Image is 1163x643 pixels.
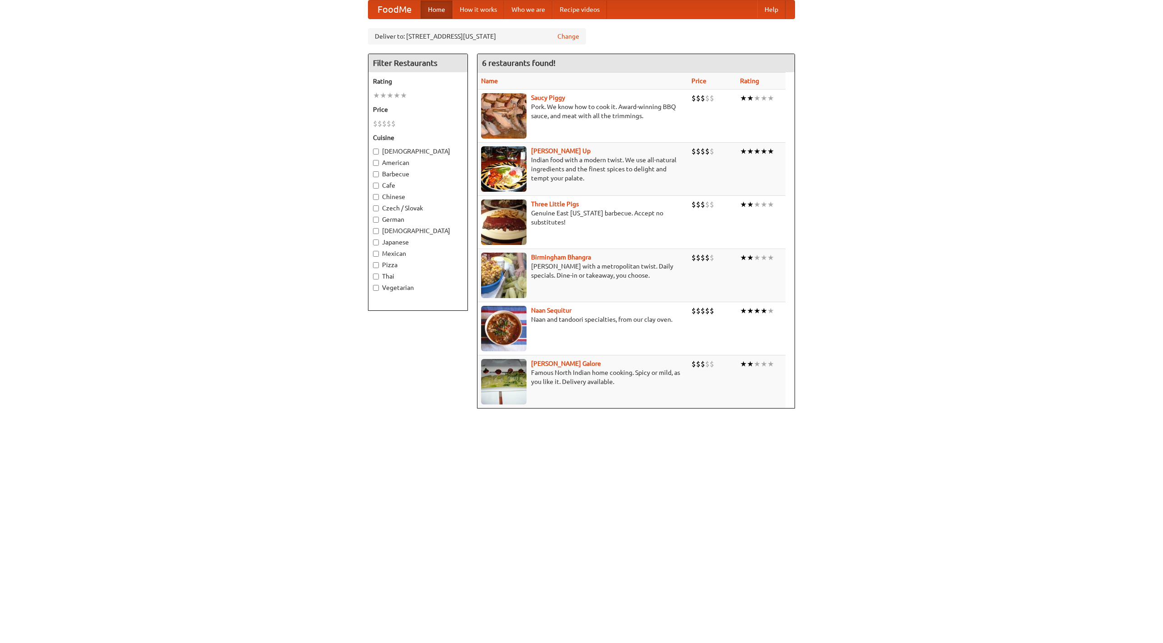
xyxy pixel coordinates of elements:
[531,200,579,208] a: Three Little Pigs
[373,105,463,114] h5: Price
[391,119,396,129] li: $
[481,368,684,386] p: Famous North Indian home cooking. Spicy or mild, as you like it. Delivery available.
[373,194,379,200] input: Chinese
[696,359,701,369] li: $
[481,102,684,120] p: Pork. We know how to cook it. Award-winning BBQ sauce, and meat with all the trimmings.
[373,272,463,281] label: Thai
[767,253,774,263] li: ★
[747,253,754,263] li: ★
[710,359,714,369] li: $
[552,0,607,19] a: Recipe videos
[740,77,759,85] a: Rating
[481,262,684,280] p: [PERSON_NAME] with a metropolitan twist. Daily specials. Dine-in or takeaway, you choose.
[373,262,379,268] input: Pizza
[760,146,767,156] li: ★
[373,90,380,100] li: ★
[701,359,705,369] li: $
[705,359,710,369] li: $
[373,205,379,211] input: Czech / Slovak
[705,146,710,156] li: $
[760,306,767,316] li: ★
[760,253,767,263] li: ★
[691,77,706,85] a: Price
[767,146,774,156] li: ★
[696,199,701,209] li: $
[691,306,696,316] li: $
[373,183,379,189] input: Cafe
[740,199,747,209] li: ★
[481,306,527,351] img: naansequitur.jpg
[481,253,527,298] img: bhangra.jpg
[740,253,747,263] li: ★
[701,253,705,263] li: $
[696,253,701,263] li: $
[482,59,556,67] ng-pluralize: 6 restaurants found!
[701,146,705,156] li: $
[373,215,463,224] label: German
[452,0,504,19] a: How it works
[754,199,760,209] li: ★
[531,307,572,314] a: Naan Sequitur
[557,32,579,41] a: Change
[531,360,601,367] a: [PERSON_NAME] Galore
[754,306,760,316] li: ★
[531,147,591,155] b: [PERSON_NAME] Up
[531,94,565,101] b: Saucy Piggy
[400,90,407,100] li: ★
[767,199,774,209] li: ★
[368,0,421,19] a: FoodMe
[373,226,463,235] label: [DEMOGRAPHIC_DATA]
[373,204,463,213] label: Czech / Slovak
[481,359,527,404] img: currygalore.jpg
[481,93,527,139] img: saucy.jpg
[373,160,379,166] input: American
[393,90,400,100] li: ★
[747,146,754,156] li: ★
[740,93,747,103] li: ★
[747,199,754,209] li: ★
[747,93,754,103] li: ★
[373,192,463,201] label: Chinese
[373,169,463,179] label: Barbecue
[705,93,710,103] li: $
[373,149,379,155] input: [DEMOGRAPHIC_DATA]
[481,209,684,227] p: Genuine East [US_STATE] barbecue. Accept no substitutes!
[696,146,701,156] li: $
[747,306,754,316] li: ★
[373,239,379,245] input: Japanese
[373,260,463,269] label: Pizza
[767,359,774,369] li: ★
[421,0,452,19] a: Home
[373,77,463,86] h5: Rating
[754,93,760,103] li: ★
[504,0,552,19] a: Who we are
[387,90,393,100] li: ★
[382,119,387,129] li: $
[767,93,774,103] li: ★
[373,249,463,258] label: Mexican
[481,199,527,245] img: littlepigs.jpg
[373,283,463,292] label: Vegetarian
[740,306,747,316] li: ★
[710,199,714,209] li: $
[760,359,767,369] li: ★
[373,217,379,223] input: German
[481,155,684,183] p: Indian food with a modern twist. We use all-natural ingredients and the finest spices to delight ...
[760,93,767,103] li: ★
[701,199,705,209] li: $
[373,133,463,142] h5: Cuisine
[705,253,710,263] li: $
[380,90,387,100] li: ★
[373,274,379,279] input: Thai
[373,119,378,129] li: $
[373,285,379,291] input: Vegetarian
[373,147,463,156] label: [DEMOGRAPHIC_DATA]
[701,93,705,103] li: $
[691,359,696,369] li: $
[378,119,382,129] li: $
[368,28,586,45] div: Deliver to: [STREET_ADDRESS][US_STATE]
[373,171,379,177] input: Barbecue
[481,315,684,324] p: Naan and tandoori specialties, from our clay oven.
